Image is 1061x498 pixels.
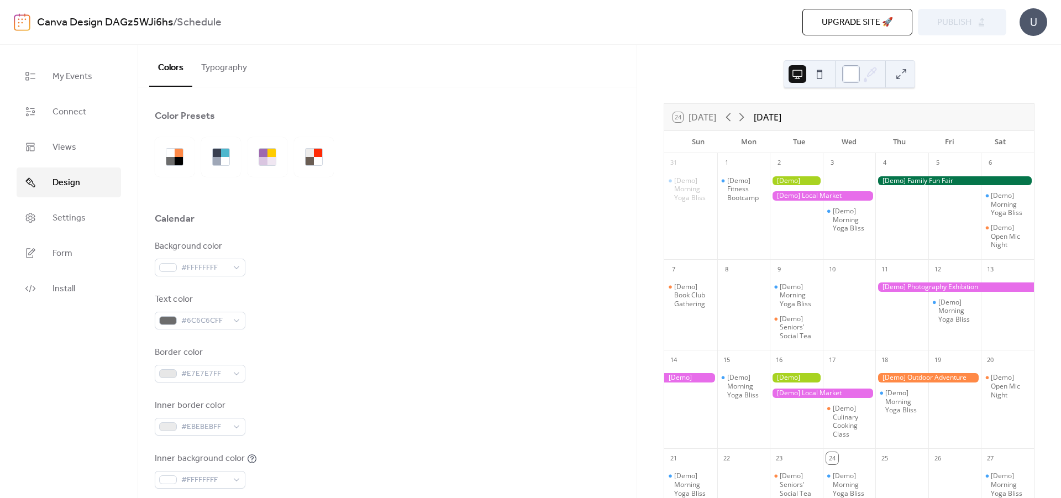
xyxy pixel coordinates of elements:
button: Typography [192,45,256,86]
div: [Demo] Morning Yoga Bliss [664,176,717,202]
div: [Demo] Gardening Workshop [770,373,823,382]
div: [Demo] Morning Yoga Bliss [981,191,1034,217]
a: My Events [17,61,121,91]
div: 2 [773,157,785,169]
div: [Demo] Family Fun Fair [875,176,1034,186]
div: [Demo] Open Mic Night [991,223,1030,249]
div: [Demo] Morning Yoga Bliss [823,471,876,497]
div: [Demo] Morning Yoga Bliss [717,373,770,399]
div: 5 [932,157,944,169]
div: 12 [932,263,944,275]
div: 3 [826,157,838,169]
div: [Demo] Open Mic Night [991,373,1030,399]
div: U [1020,8,1047,36]
span: Install [52,282,75,296]
div: Wed [824,131,874,153]
div: [Demo] Local Market [770,191,875,201]
div: [Demo] Fitness Bootcamp [727,176,766,202]
div: Thu [874,131,925,153]
div: Text color [155,293,243,306]
div: 8 [721,263,733,275]
div: 31 [668,157,680,169]
div: [Demo] Open Mic Night [981,223,1034,249]
div: [Demo] Morning Yoga Bliss [991,471,1030,497]
div: 11 [879,263,891,275]
div: [Demo] Photography Exhibition [664,373,717,382]
div: 27 [984,452,996,464]
div: 6 [984,157,996,169]
a: Install [17,274,121,303]
div: [Demo] Morning Yoga Bliss [727,373,766,399]
img: logo [14,13,30,31]
div: 1 [721,157,733,169]
span: Settings [52,212,86,225]
div: [Demo] Photography Exhibition [875,282,1034,292]
div: [Demo] Morning Yoga Bliss [823,207,876,233]
div: [Demo] Local Market [770,389,875,398]
div: Fri [925,131,975,153]
span: #FFFFFFFF [181,261,228,275]
div: 10 [826,263,838,275]
span: My Events [52,70,92,83]
div: [Demo] Morning Yoga Bliss [833,207,871,233]
div: [Demo] Morning Yoga Bliss [875,389,928,415]
div: Tue [774,131,824,153]
div: [Demo] Outdoor Adventure Day [875,373,981,382]
div: 18 [879,354,891,366]
div: 15 [721,354,733,366]
span: #6C6C6CFF [181,314,228,328]
div: 23 [773,452,785,464]
div: Inner background color [155,452,245,465]
a: Views [17,132,121,162]
span: Views [52,141,76,154]
div: [Demo] Morning Yoga Bliss [885,389,924,415]
div: 16 [773,354,785,366]
span: Design [52,176,80,190]
b: / [173,12,177,33]
div: [Demo] Morning Yoga Bliss [770,282,823,308]
a: Canva Design DAGz5WJi6hs [37,12,173,33]
button: Upgrade site 🚀 [802,9,912,35]
div: [Demo] Seniors' Social Tea [770,471,823,497]
div: 17 [826,354,838,366]
div: Sun [673,131,723,153]
div: [Demo] Seniors' Social Tea [770,314,823,340]
div: [Demo] Morning Yoga Bliss [674,471,713,497]
div: [Demo] Morning Yoga Bliss [991,191,1030,217]
b: Schedule [177,12,222,33]
div: Background color [155,240,243,253]
div: [Demo] Morning Yoga Bliss [981,471,1034,497]
div: 25 [879,452,891,464]
div: [DATE] [754,111,781,124]
div: 9 [773,263,785,275]
div: 21 [668,452,680,464]
div: [Demo] Culinary Cooking Class [823,404,876,438]
div: [Demo] Seniors' Social Tea [780,471,818,497]
div: Inner border color [155,399,243,412]
div: [Demo] Morning Yoga Bliss [833,471,871,497]
div: 22 [721,452,733,464]
a: Form [17,238,121,268]
div: [Demo] Morning Yoga Bliss [928,298,981,324]
div: 13 [984,263,996,275]
div: Color Presets [155,109,215,123]
span: Form [52,247,72,260]
div: [Demo] Gardening Workshop [770,176,823,186]
div: Sat [975,131,1025,153]
div: 20 [984,354,996,366]
div: Mon [723,131,774,153]
span: Upgrade site 🚀 [822,16,893,29]
div: [Demo] Book Club Gathering [664,282,717,308]
button: Colors [149,45,192,87]
div: [Demo] Fitness Bootcamp [717,176,770,202]
a: Design [17,167,121,197]
a: Settings [17,203,121,233]
div: 4 [879,157,891,169]
div: 7 [668,263,680,275]
span: #FFFFFFFF [181,474,228,487]
a: Connect [17,97,121,127]
div: [Demo] Morning Yoga Bliss [938,298,977,324]
div: Calendar [155,212,195,226]
div: Border color [155,346,243,359]
div: [Demo] Book Club Gathering [674,282,713,308]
